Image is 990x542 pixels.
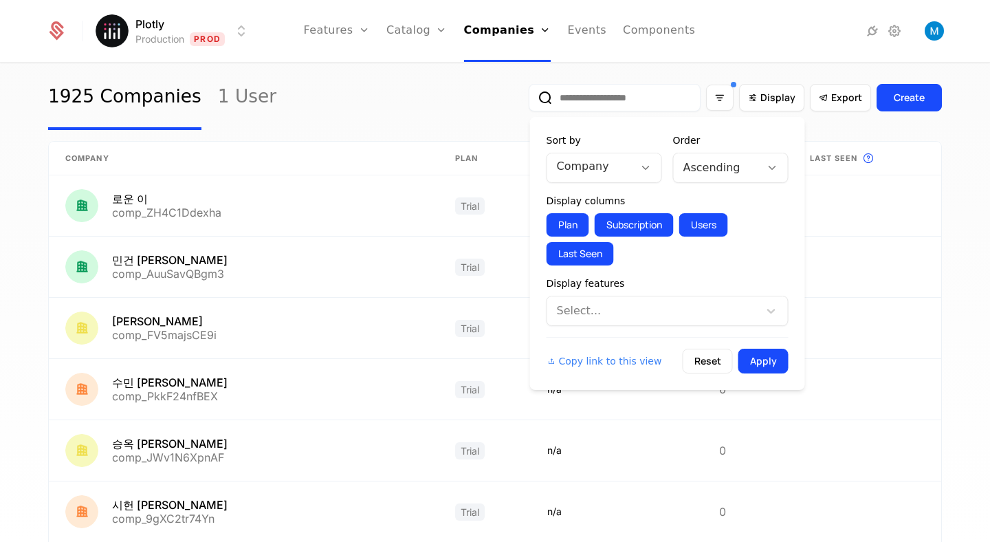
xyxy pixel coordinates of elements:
button: Display [739,84,804,111]
div: Select... [557,303,752,319]
button: Users [679,213,728,237]
button: Plan [547,213,589,237]
button: Select environment [100,16,250,46]
button: Apply [738,349,789,373]
div: Display columns [547,194,789,208]
div: Order [673,133,789,147]
button: Subscription [595,213,674,237]
span: Plotly [135,16,164,32]
button: Open user button [925,21,944,41]
a: Settings [886,23,903,39]
div: Display [530,117,805,390]
span: Display [760,91,795,105]
span: Copy link to this view [559,354,662,368]
div: Create [894,91,925,105]
span: Export [831,91,862,105]
div: Display features [547,277,789,290]
a: 1 User [218,65,276,130]
div: Production [135,32,184,46]
a: Integrations [864,23,881,39]
img: Matthew Brown [925,21,944,41]
button: Reset [683,349,733,373]
span: Prod [190,32,225,46]
button: Copy link to this view [547,354,662,368]
button: Create [877,84,942,111]
button: Filter options [706,85,734,111]
a: 1925 Companies [48,65,201,130]
button: Last Seen [547,242,614,265]
th: Company [49,142,439,175]
div: Sort by [547,133,662,147]
span: Last seen [810,153,858,164]
button: Export [810,84,871,111]
img: Plotly [96,14,129,47]
th: Plan [439,142,531,175]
